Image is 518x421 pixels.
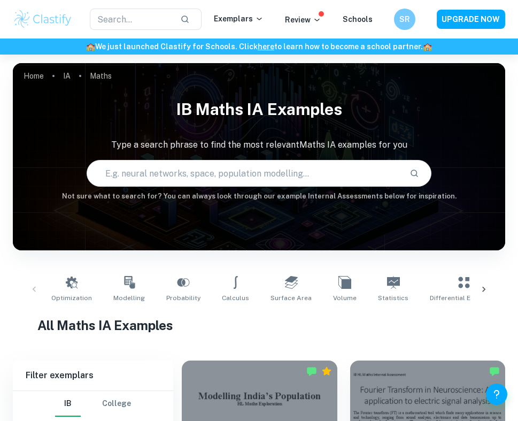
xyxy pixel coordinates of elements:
span: Volume [333,293,357,303]
img: Marked [489,366,500,377]
button: IB [55,391,81,417]
div: Premium [321,366,332,377]
img: Marked [306,366,317,377]
span: Optimization [51,293,92,303]
div: Filter type choice [55,391,131,417]
button: UPGRADE NOW [437,10,505,29]
button: Help and Feedback [486,384,507,405]
h6: Filter exemplars [13,361,173,391]
span: Differential Equations [430,293,498,303]
span: Calculus [222,293,249,303]
p: Type a search phrase to find the most relevant Maths IA examples for you [13,139,505,151]
span: Surface Area [270,293,312,303]
h6: Not sure what to search for? You can always look through our example Internal Assessments below f... [13,191,505,202]
input: Search... [90,9,171,30]
button: Search [405,164,423,182]
span: 🏫 [423,42,432,51]
img: Clastify logo [13,9,73,30]
button: College [102,391,131,417]
button: SR [394,9,415,30]
p: Review [285,14,321,26]
p: Maths [90,70,112,82]
a: here [258,42,274,51]
input: E.g. neural networks, space, population modelling... [87,158,401,188]
p: Exemplars [214,13,264,25]
a: Home [24,68,44,83]
a: Schools [343,15,373,24]
span: Statistics [378,293,408,303]
span: 🏫 [86,42,95,51]
span: Modelling [113,293,145,303]
h6: SR [398,13,411,25]
h1: All Maths IA Examples [37,316,481,335]
span: Probability [166,293,200,303]
h6: We just launched Clastify for Schools. Click to learn how to become a school partner. [2,41,516,52]
h1: IB Maths IA examples [13,93,505,126]
a: IA [63,68,71,83]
